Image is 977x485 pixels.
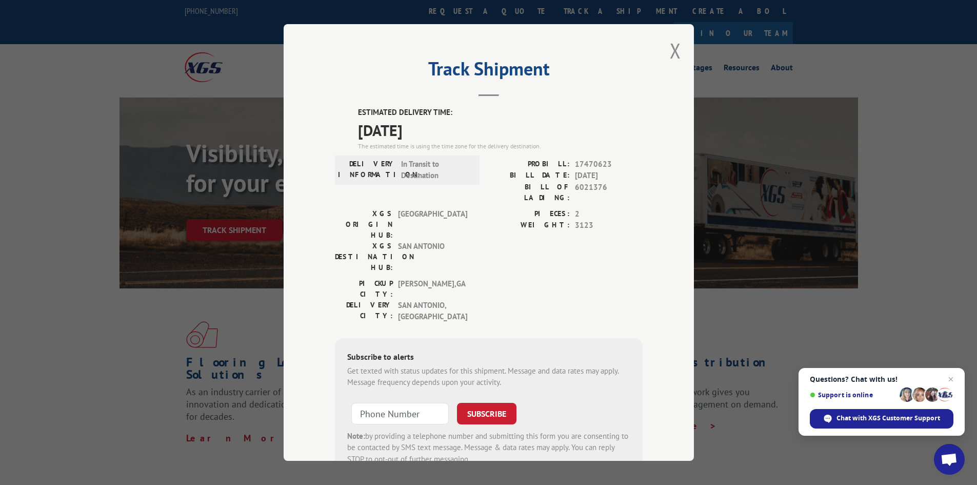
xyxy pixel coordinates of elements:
[335,208,393,241] label: XGS ORIGIN HUB:
[347,431,365,441] strong: Note:
[335,300,393,323] label: DELIVERY CITY:
[489,170,570,182] label: BILL DATE:
[489,182,570,203] label: BILL OF LADING:
[575,182,643,203] span: 6021376
[945,373,957,385] span: Close chat
[351,403,449,424] input: Phone Number
[810,409,953,429] div: Chat with XGS Customer Support
[575,208,643,220] span: 2
[347,365,630,389] div: Get texted with status updates for this shipment. Message and data rates may apply. Message frequ...
[398,300,467,323] span: SAN ANTONIO , [GEOGRAPHIC_DATA]
[670,37,681,64] button: Close modal
[401,159,470,182] span: In Transit to Destination
[358,142,643,151] div: The estimated time is using the time zone for the delivery destination.
[398,208,467,241] span: [GEOGRAPHIC_DATA]
[358,119,643,142] span: [DATE]
[810,375,953,383] span: Questions? Chat with us!
[347,351,630,365] div: Subscribe to alerts
[358,107,643,119] label: ESTIMATED DELIVERY TIME:
[836,414,940,423] span: Chat with XGS Customer Support
[575,170,643,182] span: [DATE]
[335,278,393,300] label: PICKUP CITY:
[398,278,467,300] span: [PERSON_NAME] , GA
[457,403,516,424] button: SUBSCRIBE
[489,220,570,231] label: WEIGHT:
[338,159,396,182] label: DELIVERY INFORMATION:
[398,241,467,273] span: SAN ANTONIO
[575,159,643,170] span: 17470623
[934,444,965,475] div: Open chat
[489,208,570,220] label: PIECES:
[347,431,630,465] div: by providing a telephone number and submitting this form you are consenting to be contacted by SM...
[489,159,570,170] label: PROBILL:
[810,391,896,399] span: Support is online
[335,62,643,81] h2: Track Shipment
[575,220,643,231] span: 3123
[335,241,393,273] label: XGS DESTINATION HUB:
